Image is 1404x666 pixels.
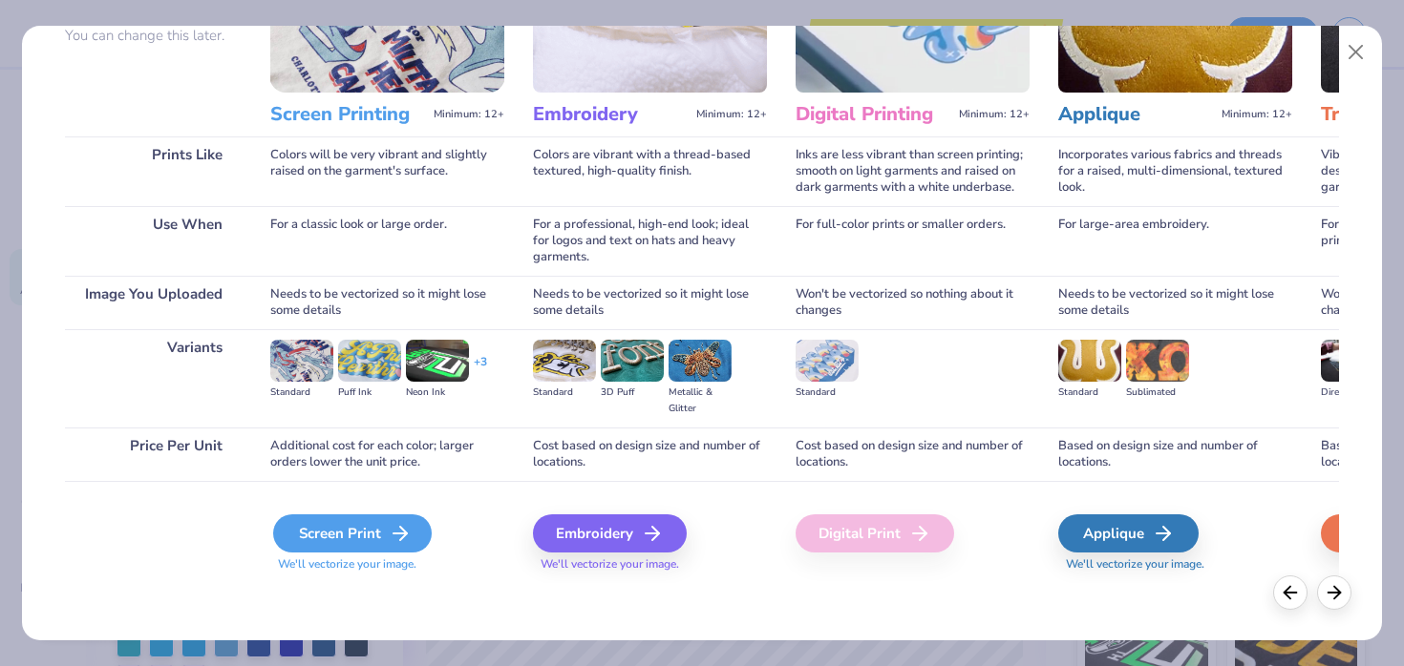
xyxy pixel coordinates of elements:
[270,206,504,276] div: For a classic look or large order.
[1058,206,1292,276] div: For large-area embroidery.
[65,276,242,329] div: Image You Uploaded
[1321,385,1384,401] div: Direct-to-film
[533,514,687,552] div: Embroidery
[796,102,951,127] h3: Digital Printing
[796,206,1030,276] div: For full-color prints or smaller orders.
[601,385,664,401] div: 3D Puff
[669,385,732,417] div: Metallic & Glitter
[669,340,732,382] img: Metallic & Glitter
[533,385,596,401] div: Standard
[796,385,859,401] div: Standard
[533,556,767,572] span: We'll vectorize your image.
[796,514,954,552] div: Digital Print
[1058,340,1121,382] img: Standard
[65,28,242,44] p: You can change this later.
[601,340,664,382] img: 3D Puff
[1058,514,1199,552] div: Applique
[474,354,487,386] div: + 3
[1222,108,1292,121] span: Minimum: 12+
[533,427,767,481] div: Cost based on design size and number of locations.
[1058,102,1214,127] h3: Applique
[1126,385,1189,401] div: Sublimated
[696,108,767,121] span: Minimum: 12+
[65,329,242,427] div: Variants
[65,136,242,206] div: Prints Like
[1338,34,1374,71] button: Close
[533,340,596,382] img: Standard
[338,340,401,382] img: Puff Ink
[270,102,426,127] h3: Screen Printing
[1058,385,1121,401] div: Standard
[65,427,242,481] div: Price Per Unit
[1058,427,1292,481] div: Based on design size and number of locations.
[796,276,1030,329] div: Won't be vectorized so nothing about it changes
[270,136,504,206] div: Colors will be very vibrant and slightly raised on the garment's surface.
[1321,340,1384,382] img: Direct-to-film
[270,340,333,382] img: Standard
[796,427,1030,481] div: Cost based on design size and number of locations.
[533,206,767,276] div: For a professional, high-end look; ideal for logos and text on hats and heavy garments.
[1058,136,1292,206] div: Incorporates various fabrics and threads for a raised, multi-dimensional, textured look.
[434,108,504,121] span: Minimum: 12+
[959,108,1030,121] span: Minimum: 12+
[533,102,689,127] h3: Embroidery
[406,385,469,401] div: Neon Ink
[1058,276,1292,329] div: Needs to be vectorized so it might lose some details
[270,427,504,481] div: Additional cost for each color; larger orders lower the unit price.
[796,136,1030,206] div: Inks are less vibrant than screen printing; smooth on light garments and raised on dark garments ...
[533,276,767,329] div: Needs to be vectorized so it might lose some details
[270,385,333,401] div: Standard
[1126,340,1189,382] img: Sublimated
[65,206,242,276] div: Use When
[273,514,432,552] div: Screen Print
[338,385,401,401] div: Puff Ink
[796,340,859,382] img: Standard
[1058,556,1292,572] span: We'll vectorize your image.
[533,136,767,206] div: Colors are vibrant with a thread-based textured, high-quality finish.
[270,276,504,329] div: Needs to be vectorized so it might lose some details
[270,556,504,572] span: We'll vectorize your image.
[406,340,469,382] img: Neon Ink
